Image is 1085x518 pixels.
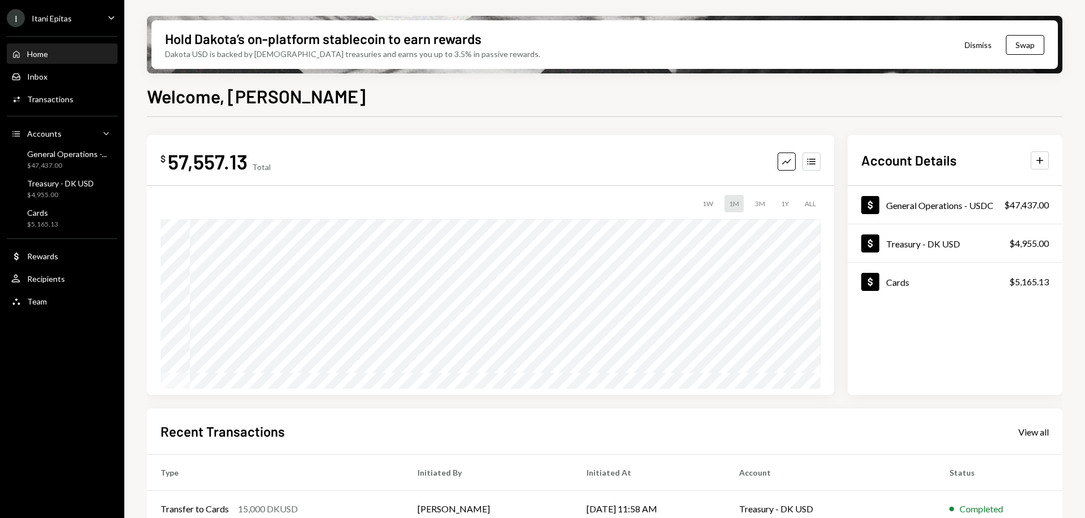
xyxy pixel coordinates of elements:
[800,195,821,212] div: ALL
[573,455,726,491] th: Initiated At
[726,455,936,491] th: Account
[861,151,957,169] h2: Account Details
[27,72,47,81] div: Inbox
[7,89,118,109] a: Transactions
[27,220,58,229] div: $5,165.13
[960,502,1003,516] div: Completed
[404,455,573,491] th: Initiated By
[252,162,271,172] div: Total
[1009,275,1049,289] div: $5,165.13
[27,274,65,284] div: Recipients
[27,208,58,217] div: Cards
[7,66,118,86] a: Inbox
[7,268,118,289] a: Recipients
[698,195,718,212] div: 1W
[160,502,229,516] div: Transfer to Cards
[27,251,58,261] div: Rewards
[168,149,248,174] div: 57,557.13
[27,149,107,159] div: General Operations -...
[27,129,62,138] div: Accounts
[27,94,73,104] div: Transactions
[7,204,118,232] a: Cards$5,165.13
[147,85,366,107] h1: Welcome, [PERSON_NAME]
[7,9,25,27] div: I
[724,195,744,212] div: 1M
[238,502,298,516] div: 15,000 DKUSD
[27,179,94,188] div: Treasury - DK USD
[7,146,118,173] a: General Operations -...$47,437.00
[1009,237,1049,250] div: $4,955.00
[1006,35,1044,55] button: Swap
[936,455,1062,491] th: Status
[750,195,770,212] div: 3M
[951,32,1006,58] button: Dismiss
[32,14,72,23] div: Itani Epitas
[1018,425,1049,438] a: View all
[848,263,1062,301] a: Cards$5,165.13
[165,29,481,48] div: Hold Dakota’s on-platform stablecoin to earn rewards
[848,186,1062,224] a: General Operations - USDC$47,437.00
[886,277,909,288] div: Cards
[165,48,540,60] div: Dakota USD is backed by [DEMOGRAPHIC_DATA] treasuries and earns you up to 3.5% in passive rewards.
[7,43,118,64] a: Home
[160,153,166,164] div: $
[27,161,107,171] div: $47,437.00
[147,455,404,491] th: Type
[7,123,118,143] a: Accounts
[160,422,285,441] h2: Recent Transactions
[27,190,94,200] div: $4,955.00
[27,297,47,306] div: Team
[27,49,48,59] div: Home
[1018,426,1049,438] div: View all
[776,195,793,212] div: 1Y
[1004,198,1049,212] div: $47,437.00
[7,291,118,311] a: Team
[7,246,118,266] a: Rewards
[7,175,118,202] a: Treasury - DK USD$4,955.00
[886,200,993,211] div: General Operations - USDC
[848,224,1062,262] a: Treasury - DK USD$4,955.00
[886,238,960,249] div: Treasury - DK USD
